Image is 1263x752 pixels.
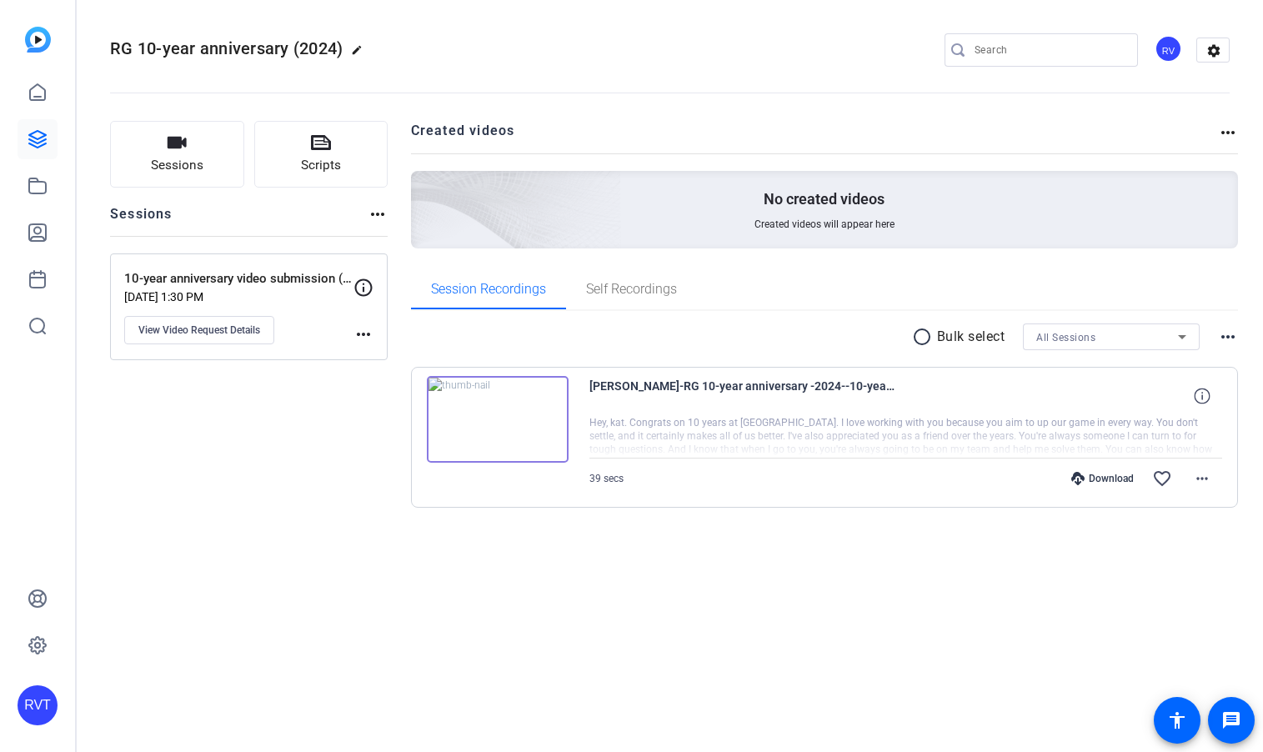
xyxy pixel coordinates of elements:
img: blue-gradient.svg [25,27,51,53]
mat-icon: edit [351,44,371,64]
img: thumb-nail [427,376,569,463]
button: View Video Request Details [124,316,274,344]
span: Self Recordings [586,283,677,296]
h2: Created videos [411,121,1219,153]
span: Scripts [301,156,341,175]
span: [PERSON_NAME]-RG 10-year anniversary -2024--10-year anniversary video submission -2024- -17580578... [589,376,898,416]
mat-icon: message [1221,710,1241,730]
mat-icon: favorite_border [1152,469,1172,489]
mat-icon: more_horiz [1218,327,1238,347]
ngx-avatar: Reingold Video Team [1155,35,1184,64]
span: 39 secs [589,473,624,484]
button: Scripts [254,121,388,188]
input: Search [975,40,1125,60]
span: Sessions [151,156,203,175]
mat-icon: settings [1197,38,1230,63]
p: [DATE] 1:30 PM [124,290,353,303]
button: Sessions [110,121,244,188]
p: Bulk select [937,327,1005,347]
h2: Sessions [110,204,173,236]
span: Session Recordings [431,283,546,296]
span: All Sessions [1036,332,1095,343]
p: 10-year anniversary video submission (2024) [124,269,353,288]
img: Creted videos background [224,6,622,368]
mat-icon: radio_button_unchecked [912,327,937,347]
mat-icon: more_horiz [1192,469,1212,489]
div: Download [1063,472,1142,485]
mat-icon: more_horiz [353,324,373,344]
p: No created videos [764,189,885,209]
span: RG 10-year anniversary (2024) [110,38,343,58]
span: Created videos will appear here [754,218,895,231]
div: RVT [18,685,58,725]
div: RV [1155,35,1182,63]
mat-icon: more_horiz [1218,123,1238,143]
span: View Video Request Details [138,323,260,337]
mat-icon: more_horiz [368,204,388,224]
mat-icon: accessibility [1167,710,1187,730]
